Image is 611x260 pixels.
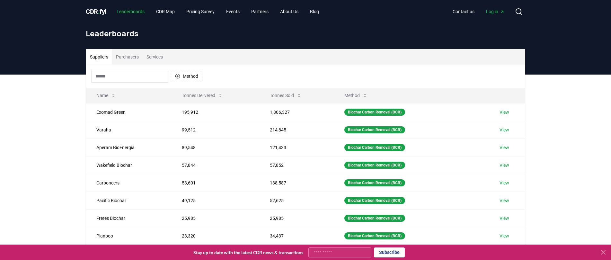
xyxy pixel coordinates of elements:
[344,232,405,239] div: Biochar Carbon Removal (BCR)
[86,121,172,139] td: Varaha
[86,103,172,121] td: Exomad Green
[339,89,373,102] button: Method
[500,197,509,204] a: View
[305,6,324,17] a: Blog
[221,6,245,17] a: Events
[112,49,143,65] button: Purchasers
[344,162,405,169] div: Biochar Carbon Removal (BCR)
[151,6,180,17] a: CDR Map
[111,6,324,17] nav: Main
[172,121,259,139] td: 99,512
[181,6,220,17] a: Pricing Survey
[86,156,172,174] td: Wakefield Biochar
[260,192,334,209] td: 52,625
[86,28,525,39] h1: Leaderboards
[143,49,167,65] button: Services
[86,49,112,65] button: Suppliers
[344,126,405,133] div: Biochar Carbon Removal (BCR)
[172,174,259,192] td: 53,601
[447,6,510,17] nav: Main
[260,156,334,174] td: 57,852
[500,180,509,186] a: View
[500,162,509,168] a: View
[500,127,509,133] a: View
[500,109,509,115] a: View
[260,103,334,121] td: 1,806,327
[172,227,259,245] td: 23,320
[260,121,334,139] td: 214,845
[344,144,405,151] div: Biochar Carbon Removal (BCR)
[177,89,228,102] button: Tonnes Delivered
[481,6,510,17] a: Log in
[172,139,259,156] td: 89,548
[172,103,259,121] td: 195,912
[86,192,172,209] td: Pacific Biochar
[260,139,334,156] td: 121,433
[500,144,509,151] a: View
[98,8,100,15] span: .
[344,215,405,222] div: Biochar Carbon Removal (BCR)
[260,174,334,192] td: 138,587
[172,192,259,209] td: 49,125
[86,227,172,245] td: Planboo
[91,89,121,102] button: Name
[246,6,274,17] a: Partners
[86,174,172,192] td: Carboneers
[486,8,505,15] span: Log in
[111,6,150,17] a: Leaderboards
[344,197,405,204] div: Biochar Carbon Removal (BCR)
[500,233,509,239] a: View
[86,139,172,156] td: Aperam BioEnergia
[260,227,334,245] td: 34,437
[260,209,334,227] td: 25,985
[86,8,106,15] span: CDR fyi
[265,89,307,102] button: Tonnes Sold
[86,7,106,16] a: CDR.fyi
[171,71,202,81] button: Method
[172,209,259,227] td: 25,985
[275,6,304,17] a: About Us
[500,215,509,221] a: View
[344,109,405,116] div: Biochar Carbon Removal (BCR)
[344,179,405,186] div: Biochar Carbon Removal (BCR)
[447,6,480,17] a: Contact us
[172,156,259,174] td: 57,844
[86,209,172,227] td: Freres Biochar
